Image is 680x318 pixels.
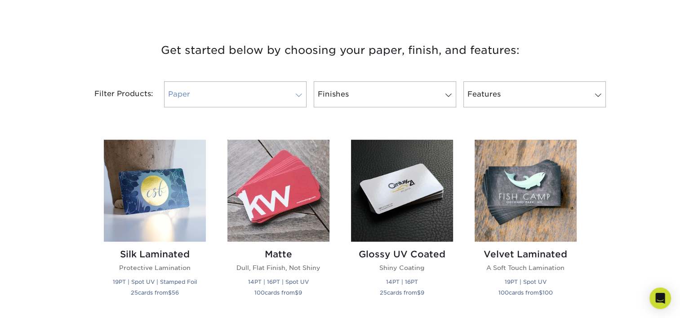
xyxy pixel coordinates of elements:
[463,81,606,107] a: Features
[104,249,206,260] h2: Silk Laminated
[475,140,577,242] img: Velvet Laminated Business Cards
[505,278,547,285] small: 19PT | Spot UV
[380,289,424,296] small: cards from
[351,263,453,272] p: Shiny Coating
[386,278,418,285] small: 14PT | 16PT
[104,263,206,272] p: Protective Lamination
[539,289,542,296] span: $
[421,289,424,296] span: 9
[227,249,329,260] h2: Matte
[254,289,265,296] span: 100
[542,289,553,296] span: 100
[168,289,172,296] span: $
[475,140,577,308] a: Velvet Laminated Business Cards Velvet Laminated A Soft Touch Lamination 19PT | Spot UV 100cards ...
[248,278,309,285] small: 14PT | 16PT | Spot UV
[475,249,577,260] h2: Velvet Laminated
[104,140,206,308] a: Silk Laminated Business Cards Silk Laminated Protective Lamination 19PT | Spot UV | Stamped Foil ...
[164,81,307,107] a: Paper
[2,291,76,315] iframe: Google Customer Reviews
[351,140,453,242] img: Glossy UV Coated Business Cards
[649,287,671,309] div: Open Intercom Messenger
[131,289,138,296] span: 25
[227,140,329,242] img: Matte Business Cards
[417,289,421,296] span: $
[498,289,553,296] small: cards from
[113,278,197,285] small: 19PT | Spot UV | Stamped Foil
[380,289,387,296] span: 25
[172,289,179,296] span: 56
[227,140,329,308] a: Matte Business Cards Matte Dull, Flat Finish, Not Shiny 14PT | 16PT | Spot UV 100cards from$9
[295,289,298,296] span: $
[131,289,179,296] small: cards from
[498,289,509,296] span: 100
[71,81,160,107] div: Filter Products:
[227,263,329,272] p: Dull, Flat Finish, Not Shiny
[314,81,456,107] a: Finishes
[298,289,302,296] span: 9
[475,263,577,272] p: A Soft Touch Lamination
[254,289,302,296] small: cards from
[351,249,453,260] h2: Glossy UV Coated
[104,140,206,242] img: Silk Laminated Business Cards
[351,140,453,308] a: Glossy UV Coated Business Cards Glossy UV Coated Shiny Coating 14PT | 16PT 25cards from$9
[77,30,603,71] h3: Get started below by choosing your paper, finish, and features:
